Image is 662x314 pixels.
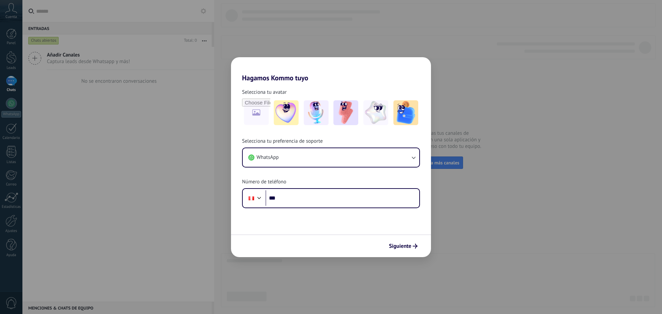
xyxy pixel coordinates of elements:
span: Selecciona tu avatar [242,89,287,96]
div: Peru: + 51 [245,191,258,205]
img: -4.jpeg [363,100,388,125]
img: -3.jpeg [333,100,358,125]
span: Siguiente [389,244,411,249]
span: WhatsApp [257,154,279,161]
span: Selecciona tu preferencia de soporte [242,138,323,145]
img: -5.jpeg [393,100,418,125]
button: Siguiente [386,240,421,252]
span: Número de teléfono [242,179,286,185]
img: -1.jpeg [274,100,299,125]
button: WhatsApp [243,148,419,167]
h2: Hagamos Kommo tuyo [231,57,431,82]
img: -2.jpeg [304,100,329,125]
